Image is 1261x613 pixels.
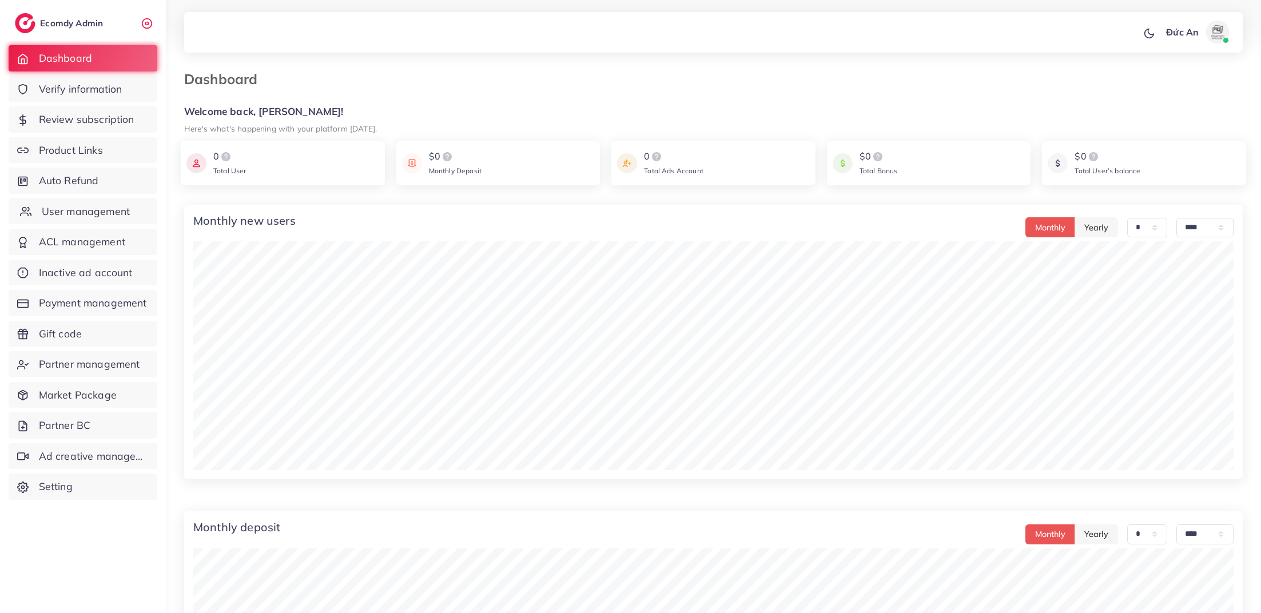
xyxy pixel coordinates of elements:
h4: Monthly deposit [193,520,280,534]
span: Market Package [39,388,117,403]
span: Dashboard [39,51,92,66]
div: $0 [429,150,482,164]
a: Payment management [9,290,157,316]
a: Inactive ad account [9,260,157,286]
span: Inactive ad account [39,265,133,280]
span: Total Bonus [860,166,898,175]
img: icon payment [402,150,422,177]
img: icon payment [617,150,637,177]
img: icon payment [1048,150,1068,177]
span: Setting [39,479,73,494]
img: logo [440,150,454,164]
span: Total User [213,166,246,175]
a: Partner management [9,351,157,377]
span: Partner BC [39,418,91,433]
button: Monthly [1025,217,1075,237]
a: User management [9,198,157,225]
span: Verify information [39,82,122,97]
button: Yearly [1075,524,1118,544]
span: Product Links [39,143,103,158]
a: Dashboard [9,45,157,71]
a: Verify information [9,76,157,102]
span: Review subscription [39,112,134,127]
a: logoEcomdy Admin [15,13,106,33]
h3: Dashboard [184,71,266,87]
span: Total User’s balance [1075,166,1140,175]
span: Auto Refund [39,173,99,188]
a: Setting [9,473,157,500]
span: Partner management [39,357,140,372]
span: Monthly Deposit [429,166,482,175]
img: logo [871,150,885,164]
img: logo [15,13,35,33]
span: User management [42,204,130,219]
a: Review subscription [9,106,157,133]
h2: Ecomdy Admin [40,18,106,29]
span: Ad creative management [39,449,149,464]
span: Gift code [39,327,82,341]
button: Monthly [1025,524,1075,544]
span: Payment management [39,296,147,311]
div: $0 [1075,150,1140,164]
img: icon payment [186,150,206,177]
span: Total Ads Account [644,166,703,175]
a: Auto Refund [9,168,157,194]
a: Product Links [9,137,157,164]
h4: Monthly new users [193,214,296,228]
button: Yearly [1075,217,1118,237]
div: $0 [860,150,898,164]
img: logo [650,150,663,164]
a: Gift code [9,321,157,347]
div: 0 [644,150,703,164]
a: Ad creative management [9,443,157,469]
div: 0 [213,150,246,164]
small: Here's what's happening with your platform [DATE]. [184,124,377,133]
a: ACL management [9,229,157,255]
a: Market Package [9,382,157,408]
a: Partner BC [9,412,157,439]
img: logo [1087,150,1100,164]
h5: Welcome back, [PERSON_NAME]! [184,106,1243,118]
span: ACL management [39,234,125,249]
img: logo [219,150,233,164]
img: icon payment [833,150,853,177]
